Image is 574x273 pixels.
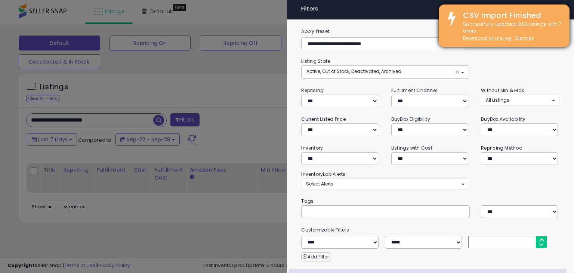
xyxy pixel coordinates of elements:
[306,181,333,187] span: Select Alerts
[301,6,559,12] h4: Filters
[301,116,345,122] small: Current Listed Price
[457,10,564,21] div: CSV Import Finished
[463,35,511,41] a: Download errors log
[481,116,525,122] small: BuyBox Availability
[455,68,460,76] span: ×
[301,58,330,64] small: Listing State
[296,226,565,234] small: Customizable Filters
[481,145,522,151] small: Repricing Method
[301,171,345,177] small: InventoryLab Alerts
[481,87,524,93] small: Without Min & Max
[391,87,437,93] small: Fulfillment Channel
[515,35,534,41] u: Dismiss
[481,95,559,105] button: All Listings
[301,252,330,261] button: Add Filter
[296,27,565,36] label: Apply Preset:
[296,197,565,205] small: Tags
[486,97,509,103] span: All Listings
[457,21,564,42] div: Successfully updated 1285 listings with 7 errors.
[301,178,469,189] button: Select Alerts
[391,116,430,122] small: BuyBox Eligibility
[555,4,560,14] span: ×
[301,87,324,93] small: Repricing
[302,66,469,78] button: Active, Out of Stock, Deactivated, Archived ×
[391,145,432,151] small: Listings with Cost
[552,4,563,14] button: ×
[301,145,323,151] small: Inventory
[306,68,401,74] span: Active, Out of Stock, Deactivated, Archived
